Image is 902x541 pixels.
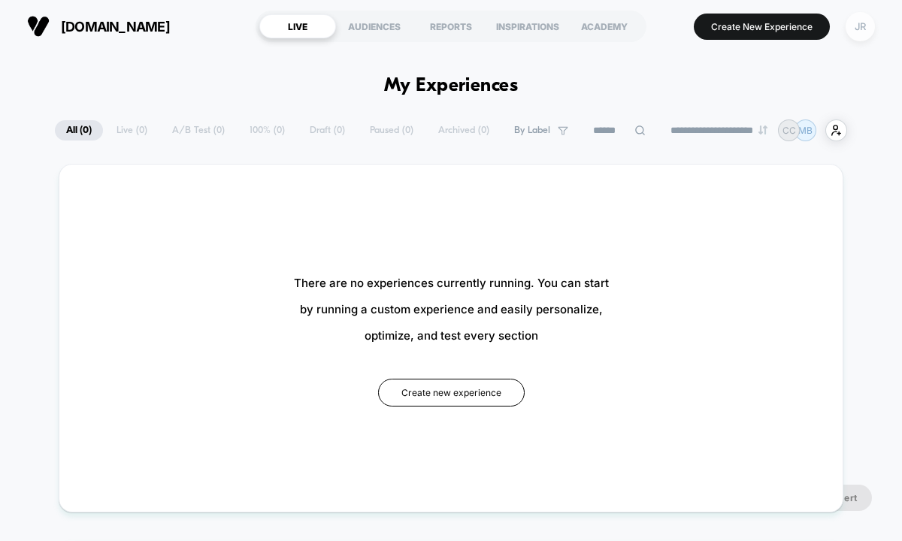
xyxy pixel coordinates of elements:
img: end [758,125,767,134]
span: All ( 0 ) [55,120,103,141]
input: Seek [11,207,452,221]
button: Play, NEW DEMO 2025-VEED.mp4 [212,111,248,147]
button: Create New Experience [694,14,830,40]
h1: My Experiences [384,75,519,97]
button: Create new experience [378,379,525,407]
span: By Label [514,125,550,136]
img: Visually logo [27,15,50,38]
button: [DOMAIN_NAME] [23,14,174,38]
p: CC [782,125,796,136]
div: AUDIENCES [336,14,413,38]
p: MB [798,125,813,136]
div: JR [846,12,875,41]
span: There are no experiences currently running. You can start by running a custom experience and easi... [294,270,609,349]
input: Volume [352,232,397,246]
div: ACADEMY [566,14,643,38]
div: REPORTS [413,14,489,38]
div: Current time [288,231,322,247]
button: Play, NEW DEMO 2025-VEED.mp4 [8,227,32,251]
button: JR [841,11,879,42]
div: INSPIRATIONS [489,14,566,38]
span: [DOMAIN_NAME] [61,19,170,35]
div: LIVE [259,14,336,38]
